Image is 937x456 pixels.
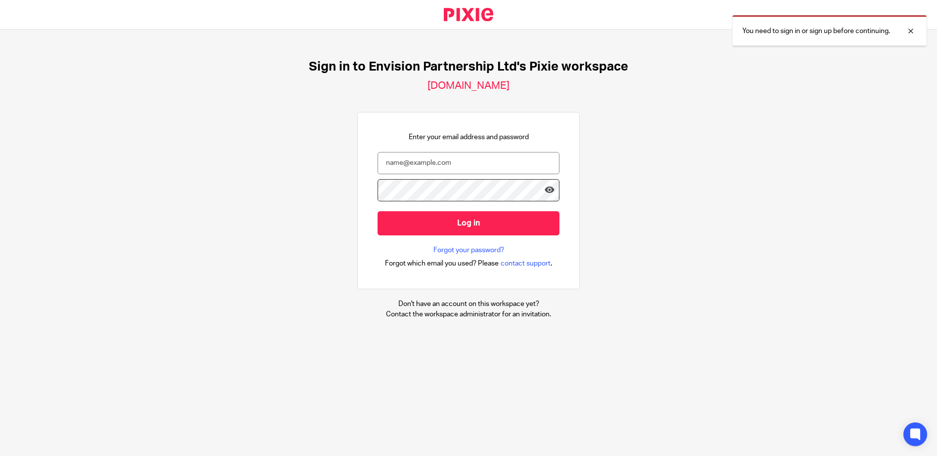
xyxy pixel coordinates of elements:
h2: [DOMAIN_NAME] [427,79,510,92]
p: Enter your email address and password [409,132,529,142]
input: name@example.com [378,152,559,174]
input: Log in [378,211,559,235]
p: Contact the workspace administrator for an invitation. [386,309,551,319]
a: Forgot your password? [433,245,504,255]
p: Don't have an account on this workspace yet? [386,299,551,309]
span: contact support [501,259,551,268]
p: You need to sign in or sign up before continuing. [742,26,890,36]
span: Forgot which email you used? Please [385,259,499,268]
h1: Sign in to Envision Partnership Ltd's Pixie workspace [309,59,628,75]
div: . [385,258,553,269]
